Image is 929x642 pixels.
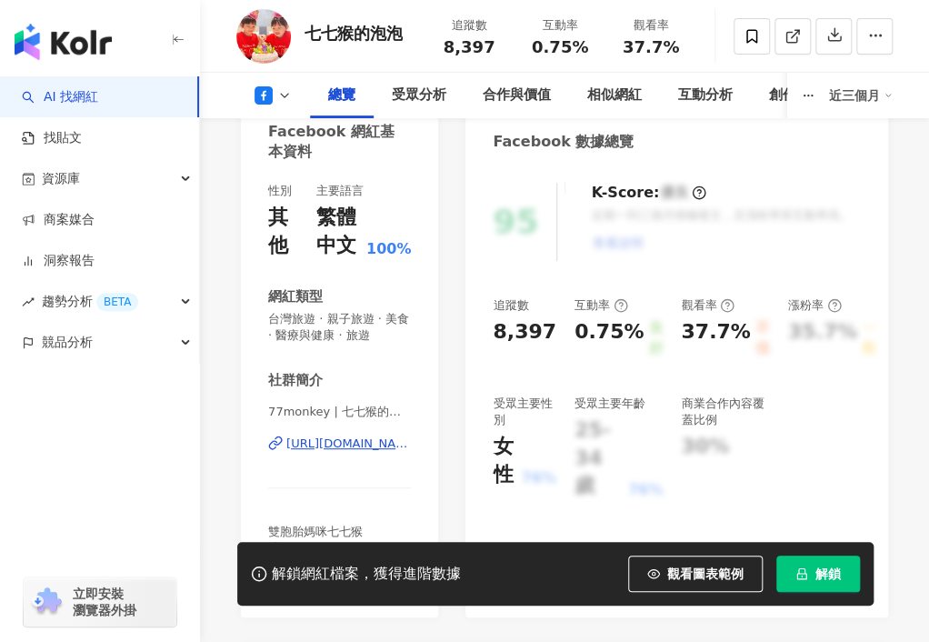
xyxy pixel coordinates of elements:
[591,183,706,203] div: K-Score :
[681,396,769,428] div: 商業合作內容覆蓋比例
[795,567,808,580] span: lock
[272,565,461,584] div: 解鎖網紅檔案，獲得進階數據
[623,38,679,56] span: 37.7%
[22,129,82,147] a: 找貼文
[29,587,65,617] img: chrome extension
[24,577,176,627] a: chrome extension立即安裝 瀏覽器外掛
[268,371,323,390] div: 社群簡介
[444,37,495,56] span: 8,397
[22,252,95,270] a: 洞察報告
[574,396,645,412] div: 受眾主要年齡
[493,132,634,152] div: Facebook 數據總覽
[788,297,842,314] div: 漲粉率
[493,433,516,489] div: 女性
[493,396,556,428] div: 受眾主要性別
[493,297,528,314] div: 追蹤數
[681,297,734,314] div: 觀看率
[815,567,841,581] span: 解鎖
[769,85,851,106] div: 創作內容分析
[315,204,361,260] div: 繁體中文
[268,183,292,199] div: 性別
[483,85,551,106] div: 合作與價值
[42,322,93,363] span: 競品分析
[776,556,860,592] button: 解鎖
[328,85,355,106] div: 總覽
[268,204,297,260] div: 其他
[268,436,411,452] a: [URL][DOMAIN_NAME]
[435,16,504,35] div: 追蹤數
[268,404,411,420] span: 77monkey | 七七猴的泡泡 | 77monkey
[73,586,136,618] span: 立即安裝 瀏覽器外掛
[532,38,588,56] span: 0.75%
[587,85,642,106] div: 相似網紅
[286,436,411,452] div: [URL][DOMAIN_NAME]
[366,239,411,259] span: 100%
[22,88,98,106] a: searchAI 找網紅
[268,122,402,163] div: Facebook 網紅基本資料
[42,158,80,199] span: 資源庫
[392,85,446,106] div: 受眾分析
[96,293,138,311] div: BETA
[678,85,733,106] div: 互動分析
[22,296,35,308] span: rise
[315,183,363,199] div: 主要語言
[22,211,95,229] a: 商案媒合
[42,281,138,322] span: 趨勢分析
[15,24,112,60] img: logo
[628,556,763,592] button: 觀看圖表範例
[493,318,556,346] div: 8,397
[268,287,323,306] div: 網紅類型
[829,81,893,110] div: 近三個月
[667,567,744,581] span: 觀看圖表範例
[574,297,628,314] div: 互動率
[305,22,403,45] div: 七七猴的泡泡
[574,318,644,359] div: 0.75%
[616,16,685,35] div: 觀看率
[525,16,594,35] div: 互動率
[268,311,411,344] span: 台灣旅遊 · 親子旅遊 · 美食 · 醫療與健康 · 旅遊
[236,9,291,64] img: KOL Avatar
[681,318,750,359] div: 37.7%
